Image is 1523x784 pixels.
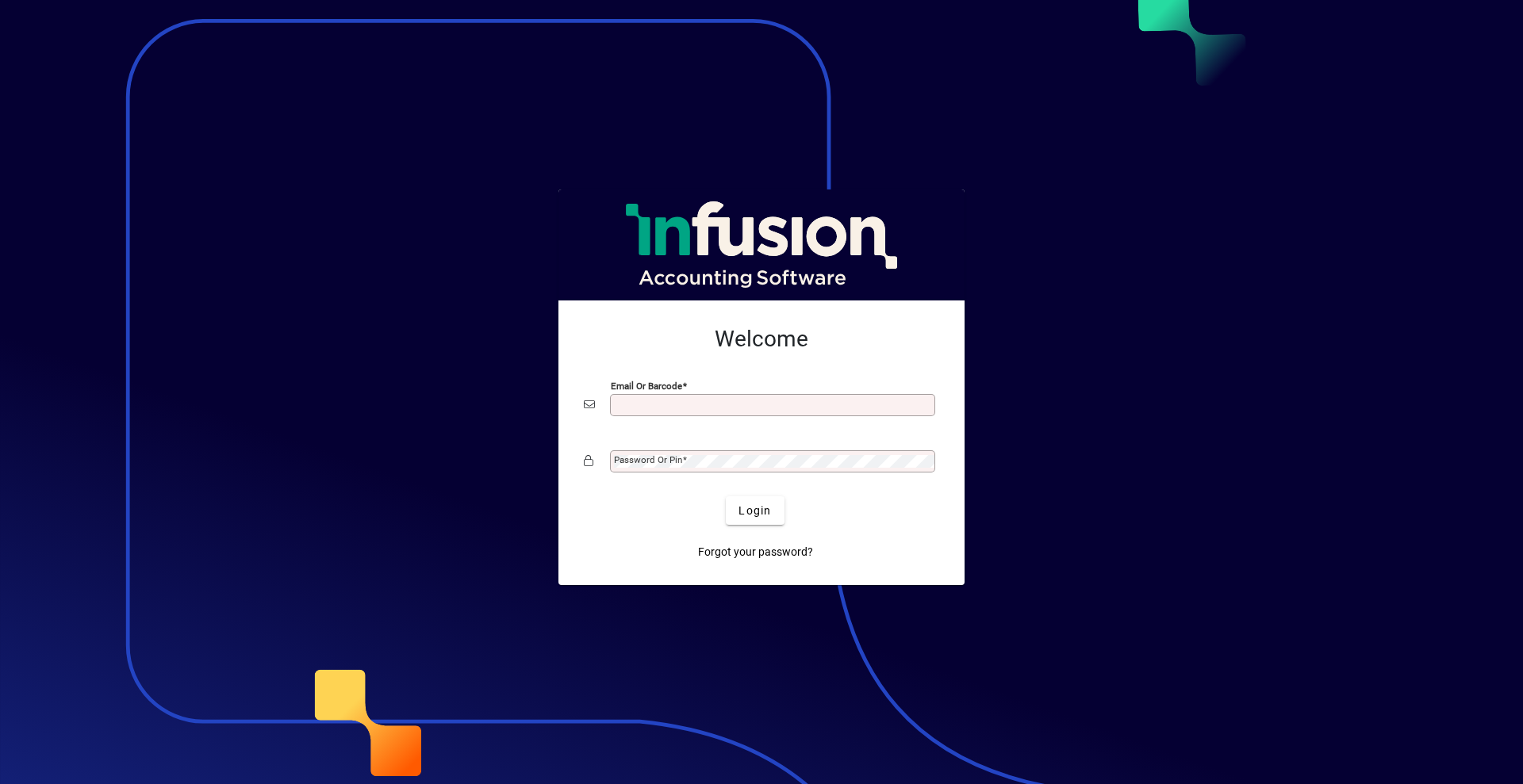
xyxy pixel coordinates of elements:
[584,326,939,353] h2: Welcome
[692,537,819,566] a: Forgot your password?
[698,544,813,560] span: Forgot your password?
[726,496,784,525] button: Login
[614,454,682,465] mat-label: Password or Pin
[738,503,771,519] span: Login
[611,381,682,392] mat-label: Email or Barcode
